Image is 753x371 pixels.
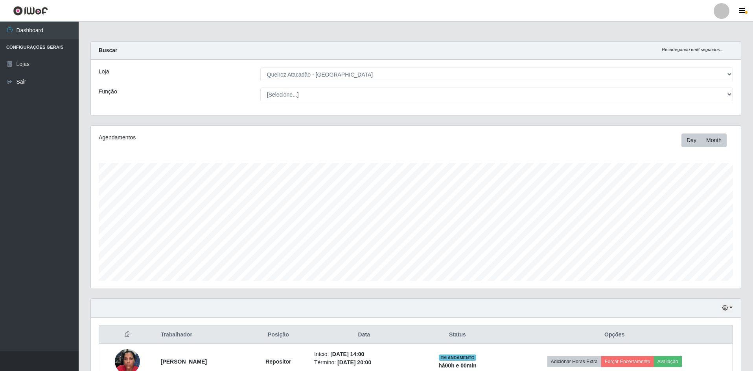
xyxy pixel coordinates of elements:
[439,355,476,361] span: EM ANDAMENTO
[701,133,727,147] button: Month
[601,356,654,367] button: Forçar Encerramento
[265,358,291,365] strong: Repositor
[662,47,724,52] i: Recarregando em 6 segundos...
[330,351,364,357] time: [DATE] 14:00
[419,326,497,344] th: Status
[247,326,309,344] th: Posição
[309,326,419,344] th: Data
[654,356,682,367] button: Avaliação
[314,358,414,367] li: Término:
[161,358,207,365] strong: [PERSON_NAME]
[99,68,109,76] label: Loja
[99,47,117,53] strong: Buscar
[681,133,701,147] button: Day
[99,88,117,96] label: Função
[337,359,371,366] time: [DATE] 20:00
[547,356,601,367] button: Adicionar Horas Extra
[99,133,356,142] div: Agendamentos
[13,6,48,16] img: CoreUI Logo
[156,326,247,344] th: Trabalhador
[681,133,733,147] div: Toolbar with button groups
[496,326,733,344] th: Opções
[681,133,727,147] div: First group
[314,350,414,358] li: Início:
[438,362,477,369] strong: há 00 h e 00 min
